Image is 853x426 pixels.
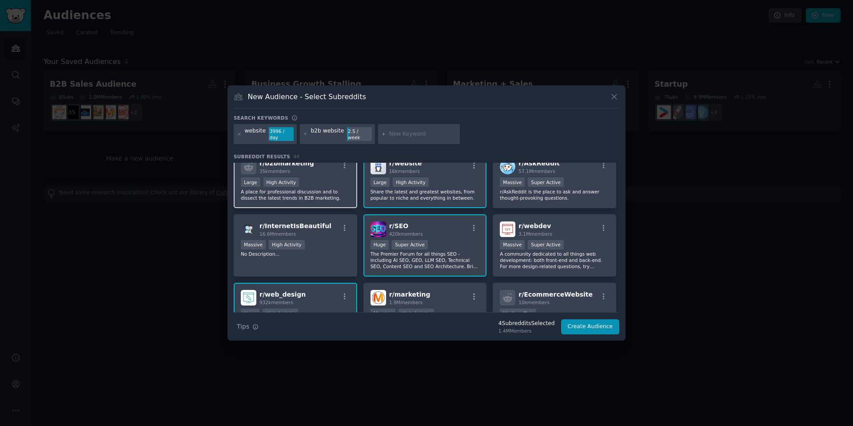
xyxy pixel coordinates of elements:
[389,231,423,237] span: 420k members
[248,92,366,101] h3: New Audience - Select Subreddits
[263,177,299,187] div: High Activity
[518,231,552,237] span: 3.1M members
[392,240,428,249] div: Super Active
[500,251,609,269] p: A community dedicated to all things web development: both front-end and back-end. For more design...
[371,240,389,249] div: Huge
[500,159,515,174] img: AskReddit
[389,291,430,298] span: r/ marketing
[518,291,593,298] span: r/ EcommerceWebsite
[269,127,294,141] div: 3996 / day
[241,290,256,305] img: web_design
[389,222,409,229] span: r/ SEO
[293,154,299,159] span: 44
[389,300,423,305] span: 1.9M members
[498,320,555,328] div: 4 Subreddit s Selected
[241,309,259,318] div: Huge
[389,160,422,167] span: r/ website
[234,319,262,334] button: Tips
[518,160,559,167] span: r/ AskReddit
[498,328,555,334] div: 1.4M Members
[528,240,564,249] div: Super Active
[371,290,386,305] img: marketing
[393,177,429,187] div: High Activity
[371,309,395,318] div: Massive
[269,240,305,249] div: High Activity
[528,177,564,187] div: Super Active
[259,231,296,237] span: 16.6M members
[263,309,299,318] div: High Activity
[500,177,525,187] div: Massive
[245,127,266,141] div: website
[234,153,290,160] span: Subreddit Results
[241,240,266,249] div: Massive
[347,127,372,141] div: 2.5 / week
[259,160,314,167] span: r/ b2bmarketing
[311,127,344,141] div: b2b website
[389,130,457,138] input: New Keyword
[259,291,306,298] span: r/ web_design
[371,221,386,237] img: SEO
[259,222,331,229] span: r/ InternetIsBeautiful
[241,251,350,257] p: No Description...
[389,169,420,174] span: 16k members
[371,189,480,201] p: Share the latest and greatest websites, from popular to niche and everything in between.
[241,177,260,187] div: Large
[500,309,536,318] div: Medium Size
[371,177,390,187] div: Large
[561,319,620,334] button: Create Audience
[259,300,293,305] span: 932k members
[234,115,288,121] h3: Search keywords
[518,300,549,305] span: 10k members
[237,322,249,331] span: Tips
[518,222,551,229] span: r/ webdev
[241,189,350,201] p: A place for professional discussion and to dissect the latest trends in B2B marketing.
[500,240,525,249] div: Massive
[371,159,386,174] img: website
[399,309,434,318] div: High Activity
[500,189,609,201] p: r/AskReddit is the place to ask and answer thought-provoking questions.
[371,251,480,269] p: The Premier Forum for all things SEO - including AI SEO, GEO, LLM SEO, Technical SEO, Content SEO...
[241,221,256,237] img: InternetIsBeautiful
[518,169,555,174] span: 57.1M members
[259,169,290,174] span: 35k members
[500,221,515,237] img: webdev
